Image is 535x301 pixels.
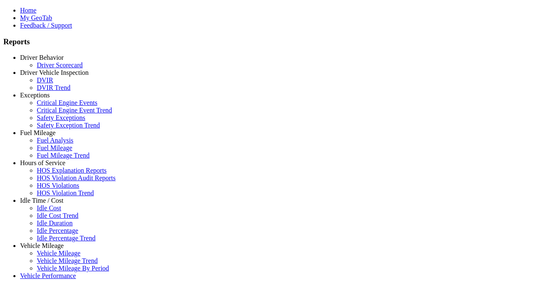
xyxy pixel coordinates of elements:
a: HOS Explanation Reports [37,167,107,174]
a: DVIR Trend [37,84,70,91]
a: Exceptions [20,92,50,99]
a: HOS Violations [37,182,79,189]
a: Driver Scorecard [37,61,83,69]
a: Driver Vehicle Inspection [20,69,89,76]
a: DVIR [37,77,53,84]
a: Fuel Mileage [37,144,72,151]
a: Fuel Analysis [37,137,74,144]
a: Critical Engine Event Trend [37,107,112,114]
h3: Reports [3,37,532,46]
a: Home [20,7,36,14]
a: Idle Percentage [37,227,78,234]
a: Idle Duration [37,219,73,227]
a: Feedback / Support [20,22,72,29]
a: HOS Violation Audit Reports [37,174,116,181]
a: Fuel Mileage Trend [37,152,89,159]
a: Idle Cost Trend [37,212,79,219]
a: Hours of Service [20,159,65,166]
a: Safety Exceptions [37,114,85,121]
a: Vehicle Mileage Trend [37,257,98,264]
a: HOS Violation Trend [37,189,94,196]
a: Idle Percentage Trend [37,235,95,242]
a: Safety Exception Trend [37,122,100,129]
a: My GeoTab [20,14,52,21]
a: Critical Engine Events [37,99,97,106]
a: Idle Time / Cost [20,197,64,204]
a: Idle Cost [37,204,61,212]
a: Vehicle Mileage By Period [37,265,109,272]
a: Driver Behavior [20,54,64,61]
a: Vehicle Performance [20,272,76,279]
a: Vehicle Mileage [20,242,64,249]
a: Fuel Mileage [20,129,56,136]
a: Vehicle Mileage [37,250,80,257]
